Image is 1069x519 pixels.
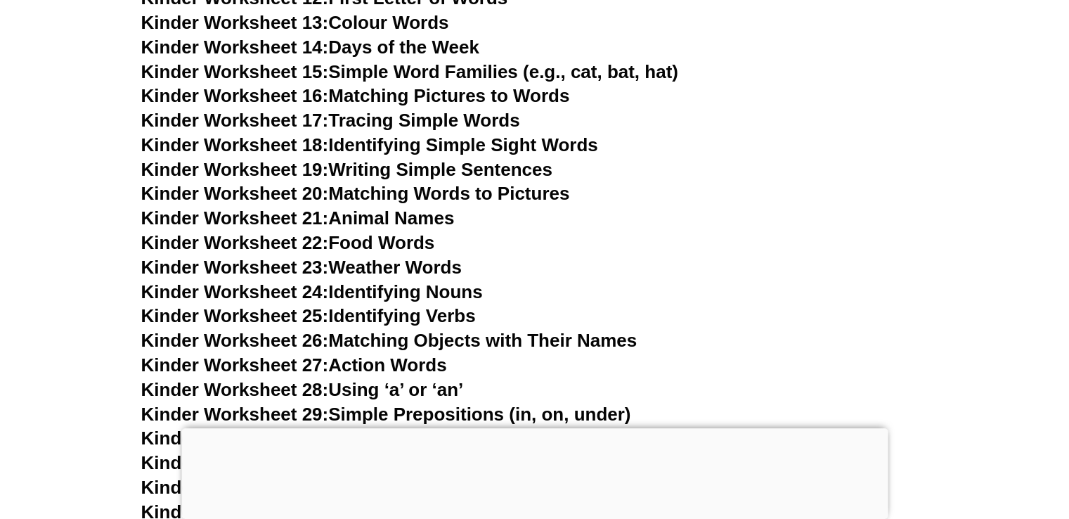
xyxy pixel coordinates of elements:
a: Kinder Worksheet 28:Using ‘a’ or ‘an’ [141,379,464,400]
a: Kinder Worksheet 23:Weather Words [141,257,462,278]
a: Kinder Worksheet 32:Numbers and Words (1-10) [141,477,561,498]
a: Kinder Worksheet 27:Action Words [141,354,447,376]
span: Kinder Worksheet 14: [141,37,329,58]
span: Kinder Worksheet 27: [141,354,329,376]
a: Kinder Worksheet 21:Animal Names [141,207,455,229]
span: Kinder Worksheet 21: [141,207,329,229]
a: Kinder Worksheet 15:Simple Word Families (e.g., cat, bat, hat) [141,61,678,82]
a: Kinder Worksheet 22:Food Words [141,232,435,253]
a: Kinder Worksheet 24:Identifying Nouns [141,281,483,302]
a: Kinder Worksheet 16:Matching Pictures to Words [141,85,570,106]
span: Kinder Worksheet 15: [141,61,329,82]
a: Kinder Worksheet 19:Writing Simple Sentences [141,159,552,180]
span: Kinder Worksheet 25: [141,305,329,326]
span: Kinder Worksheet 17: [141,110,329,131]
iframe: Advertisement [181,428,888,515]
span: Kinder Worksheet 31: [141,452,329,473]
span: Kinder Worksheet 13: [141,12,329,33]
a: Kinder Worksheet 18:Identifying Simple Sight Words [141,134,598,155]
span: Kinder Worksheet 28: [141,379,329,400]
iframe: Chat Widget [835,361,1069,519]
a: Kinder Worksheet 20:Matching Words to Pictures [141,183,570,204]
span: Kinder Worksheet 22: [141,232,329,253]
a: Kinder Worksheet 31:Describing Words (Adjectives) [141,452,593,473]
span: Kinder Worksheet 19: [141,159,329,180]
a: Kinder Worksheet 17:Tracing Simple Words [141,110,520,131]
a: Kinder Worksheet 29:Simple Prepositions (in, on, under) [141,404,631,425]
a: Kinder Worksheet 14:Days of the Week [141,37,479,58]
span: Kinder Worksheet 30: [141,428,329,449]
span: Kinder Worksheet 29: [141,404,329,425]
a: Kinder Worksheet 30:Opposite Words [141,428,469,449]
a: Kinder Worksheet 25:Identifying Verbs [141,305,476,326]
span: Kinder Worksheet 24: [141,281,329,302]
span: Kinder Worksheet 16: [141,85,329,106]
span: Kinder Worksheet 18: [141,134,329,155]
a: Kinder Worksheet 13:Colour Words [141,12,449,33]
span: Kinder Worksheet 20: [141,183,329,204]
span: Kinder Worksheet 26: [141,330,329,351]
a: Kinder Worksheet 26:Matching Objects with Their Names [141,330,637,351]
span: Kinder Worksheet 32: [141,477,329,498]
div: Widget de chat [835,361,1069,519]
span: Kinder Worksheet 23: [141,257,329,278]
